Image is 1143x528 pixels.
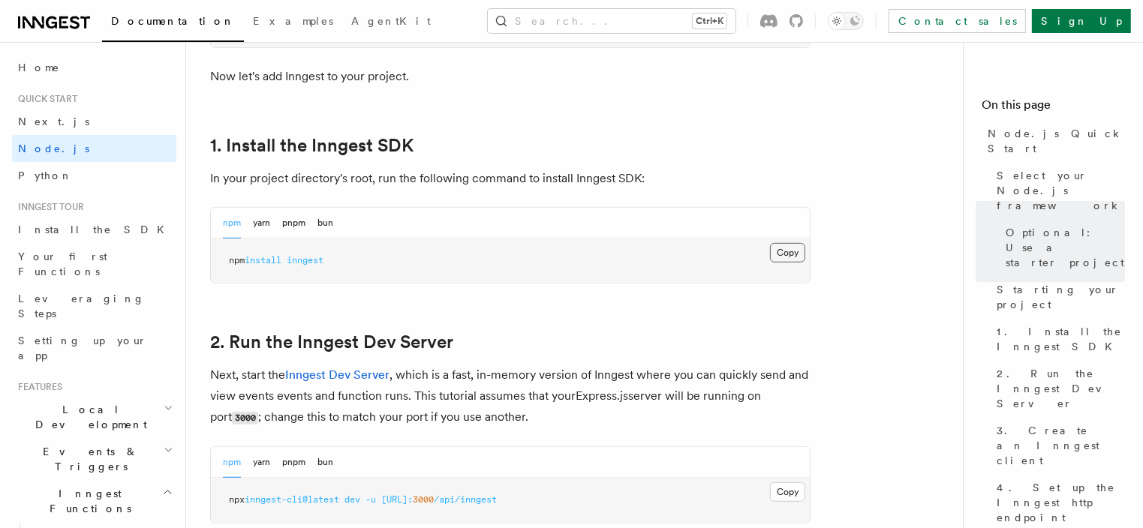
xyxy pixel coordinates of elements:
span: npm [229,255,245,265]
a: Starting your project [991,276,1125,318]
a: Sign Up [1032,9,1131,33]
a: 2. Run the Inngest Dev Server [210,331,453,352]
a: 3. Create an Inngest client [991,417,1125,474]
span: Next.js [18,115,89,127]
button: yarn [253,447,270,478]
a: 1. Install the Inngest SDK [991,318,1125,360]
a: 2. Run the Inngest Dev Server [991,360,1125,417]
a: Node.js [12,135,176,162]
span: 4. Set up the Inngest http endpoint [997,480,1125,525]
span: 2. Run the Inngest Dev Server [997,366,1125,411]
span: Leveraging Steps [18,292,145,319]
button: npm [223,447,241,478]
a: Documentation [102,4,244,42]
span: /api/inngest [434,494,497,505]
kbd: Ctrl+K [693,13,726,28]
span: Examples [253,15,333,27]
button: Copy [770,243,805,262]
span: Python [18,169,73,181]
span: Node.js Quick Start [988,126,1125,156]
span: Select your Node.js framework [997,168,1125,213]
a: Home [12,54,176,81]
span: Starting your project [997,282,1125,312]
button: bun [317,447,333,478]
button: pnpm [282,447,305,478]
button: yarn [253,208,270,238]
span: Events & Triggers [12,444,164,474]
span: dev [344,494,360,505]
button: npm [223,208,241,238]
p: Now let's add Inngest to your project. [210,66,811,87]
button: pnpm [282,208,305,238]
p: In your project directory's root, run the following command to install Inngest SDK: [210,168,811,189]
a: Install the SDK [12,216,176,243]
a: Select your Node.js framework [991,162,1125,219]
a: Python [12,162,176,189]
span: Quick start [12,93,77,105]
button: Search...Ctrl+K [488,9,735,33]
span: Home [18,60,60,75]
a: Your first Functions [12,243,176,285]
button: Events & Triggers [12,438,176,480]
button: Local Development [12,396,176,438]
span: npx [229,494,245,505]
a: Node.js Quick Start [982,120,1125,162]
h4: On this page [982,96,1125,120]
span: Features [12,381,62,393]
span: 3. Create an Inngest client [997,423,1125,468]
button: Toggle dark mode [828,12,864,30]
button: Inngest Functions [12,480,176,522]
span: -u [365,494,376,505]
span: Optional: Use a starter project [1006,225,1125,270]
p: Next, start the , which is a fast, in-memory version of Inngest where you can quickly send and vi... [210,364,811,428]
span: inngest [287,255,323,265]
a: Leveraging Steps [12,285,176,327]
code: 3000 [232,412,258,424]
a: AgentKit [342,4,440,40]
span: inngest-cli@latest [245,494,339,505]
a: Contact sales [889,9,1026,33]
span: Inngest Functions [12,486,162,516]
a: Inngest Dev Server [285,367,390,382]
span: 1. Install the Inngest SDK [997,324,1125,354]
span: [URL]: [381,494,413,505]
button: Copy [770,482,805,502]
span: install [245,255,281,265]
span: Inngest tour [12,201,84,213]
span: Documentation [111,15,235,27]
a: Examples [244,4,342,40]
a: Next.js [12,108,176,135]
a: Optional: Use a starter project [1000,219,1125,276]
span: 3000 [413,494,434,505]
span: AgentKit [351,15,431,27]
span: Install the SDK [18,223,173,235]
span: Your first Functions [18,250,107,277]
span: Setting up your app [18,334,147,361]
a: Setting up your app [12,327,176,369]
button: bun [317,208,333,238]
span: Node.js [18,142,89,154]
span: Local Development [12,402,164,432]
a: 1. Install the Inngest SDK [210,135,414,156]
